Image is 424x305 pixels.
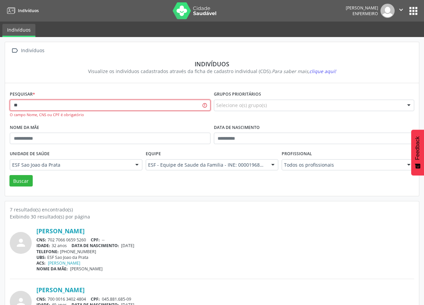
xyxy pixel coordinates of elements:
span: Indivíduos [18,8,39,13]
div: 7 resultado(s) encontrado(s) [10,206,414,213]
div: Exibindo 30 resultado(s) por página [10,213,414,220]
button: apps [407,5,419,17]
a: [PERSON_NAME] [36,286,85,294]
label: Equipe [146,149,161,159]
span: CNS: [36,237,46,243]
button:  [395,4,407,18]
span: UBS: [36,255,46,260]
i:  [10,46,20,56]
span: IDADE: [36,243,50,248]
span: [PERSON_NAME] [70,266,103,272]
span: Todos os profissionais [284,162,400,168]
label: Data de nascimento [214,123,260,133]
span: 045.881.685-09 [102,296,131,302]
div: 700 0016 3402 4804 [36,296,414,302]
label: Pesquisar [10,89,35,100]
span: CPF: [91,296,100,302]
div: Visualize os indivíduos cadastrados através da ficha de cadastro individual (CDS). [15,68,409,75]
a: Indivíduos [5,5,39,16]
label: Grupos prioritários [214,89,261,100]
span: clique aqui! [309,68,336,74]
span: ESF Sao Joao da Prata [12,162,129,168]
div: 32 anos [36,243,414,248]
span: -- [102,237,105,243]
label: Nome da mãe [10,123,39,133]
div: 702 7066 0659 5260 [36,237,414,243]
a: Indivíduos [2,24,35,37]
label: Unidade de saúde [10,149,50,159]
div: O campo Nome, CNS ou CPF é obrigatório [10,112,210,118]
span: CNS: [36,296,46,302]
button: Buscar [9,175,33,187]
i: person [15,237,27,249]
img: img [380,4,395,18]
span: Selecione o(s) grupo(s) [216,102,267,109]
span: NOME DA MÃE: [36,266,68,272]
div: Indivíduos [20,46,46,56]
div: ESF Sao Joao da Prata [36,255,414,260]
a: [PERSON_NAME] [48,260,80,266]
a: [PERSON_NAME] [36,227,85,235]
label: Profissional [282,149,312,159]
span: CPF: [91,237,100,243]
span: DATA DE NASCIMENTO: [72,243,119,248]
span: [DATE] [121,243,134,248]
span: Enfermeiro [352,11,378,16]
div: [PHONE_NUMBER] [36,249,414,255]
a:  Indivíduos [10,46,46,56]
span: TELEFONE: [36,249,59,255]
button: Feedback - Mostrar pesquisa [411,130,424,175]
div: Indivíduos [15,60,409,68]
span: ACS: [36,260,46,266]
div: [PERSON_NAME] [346,5,378,11]
i:  [397,6,405,13]
span: ESF - Equipe de Saude da Familia - INE: 0000196827 [148,162,264,168]
span: Feedback [415,136,421,160]
i: Para saber mais, [272,68,336,74]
